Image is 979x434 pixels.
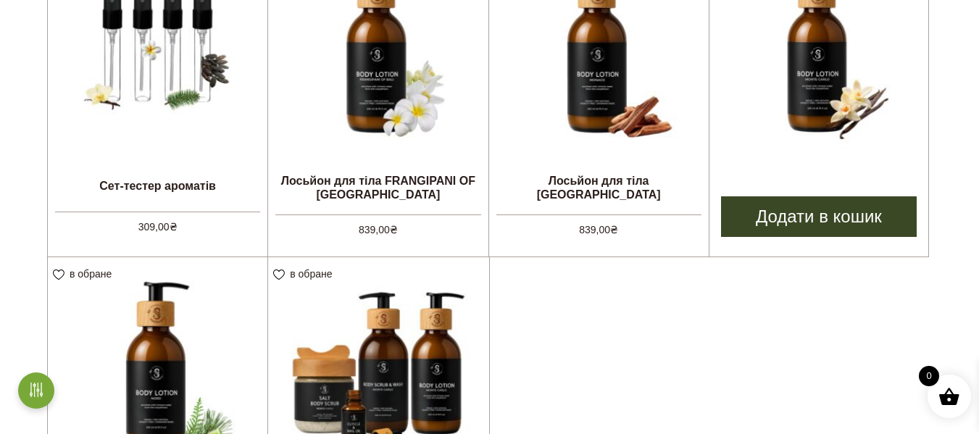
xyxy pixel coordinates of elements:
[170,221,178,233] span: ₴
[70,268,112,280] span: в обране
[268,168,488,207] h2: Лосьйон для тіла FRANGIPANI OF [GEOGRAPHIC_DATA]
[489,168,709,207] h2: Лосьйон для тіла [GEOGRAPHIC_DATA]
[53,270,64,280] img: unfavourite.svg
[359,224,398,235] bdi: 839,00
[48,168,267,204] h2: Сет-тестер ароматів
[273,270,285,280] img: unfavourite.svg
[919,366,939,386] span: 0
[138,221,178,233] bdi: 309,00
[53,268,117,280] a: в обране
[273,268,337,280] a: в обране
[721,196,917,237] a: Додати в кошик: “Лосьйон для тіла MONTE-CARLO”
[579,224,618,235] bdi: 839,00
[390,224,398,235] span: ₴
[610,224,618,235] span: ₴
[290,268,332,280] span: в обране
